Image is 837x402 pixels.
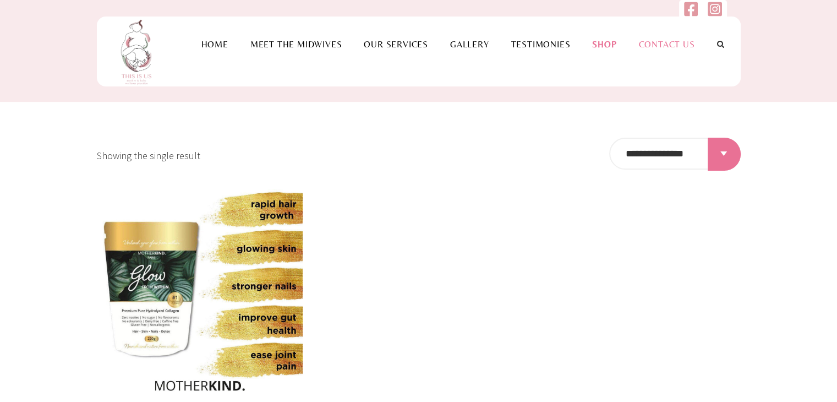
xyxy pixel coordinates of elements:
[353,39,439,50] a: Our Services
[609,138,740,170] select: Shop order
[113,17,163,86] img: This is us practice
[97,148,200,164] p: Showing the single result
[708,7,721,20] a: Follow us on Instagram
[708,1,721,17] img: instagram-square.svg
[684,1,698,17] img: facebook-square.svg
[239,39,353,50] a: Meet the Midwives
[628,39,706,50] a: Contact Us
[581,39,627,50] a: Shop
[190,39,239,50] a: Home
[500,39,581,50] a: Testimonies
[439,39,500,50] a: Gallery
